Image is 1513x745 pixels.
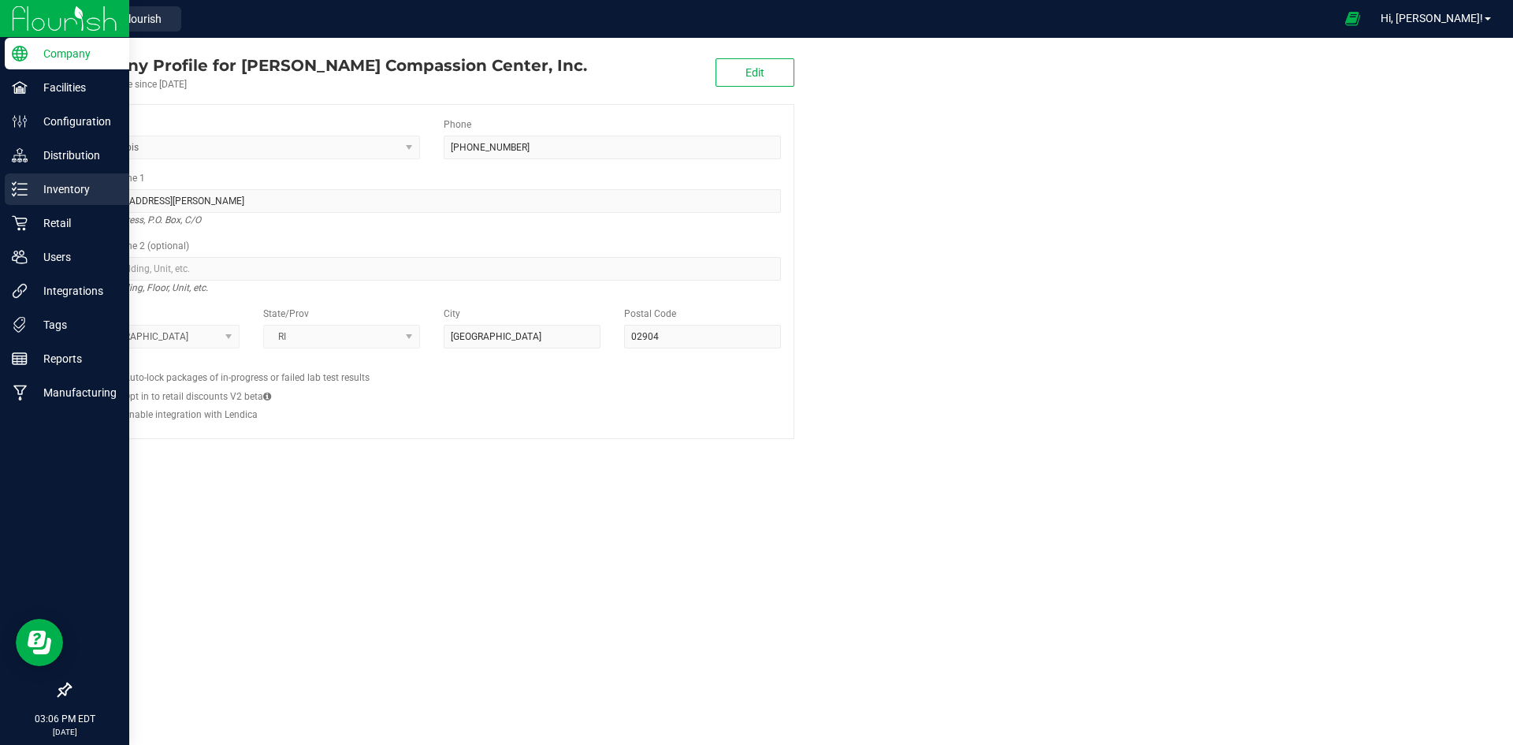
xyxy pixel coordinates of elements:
h2: Configs [83,360,781,371]
div: Account active since [DATE] [69,77,587,91]
i: Suite, Building, Floor, Unit, etc. [83,278,208,297]
input: Suite, Building, Unit, etc. [83,257,781,281]
span: Open Ecommerce Menu [1335,3,1370,34]
input: (123) 456-7890 [444,136,781,159]
label: State/Prov [263,307,309,321]
p: Integrations [28,281,122,300]
p: Configuration [28,112,122,131]
p: Distribution [28,146,122,165]
input: Postal Code [624,325,781,348]
iframe: Resource center [16,619,63,666]
input: City [444,325,600,348]
label: Enable integration with Lendica [124,408,258,422]
inline-svg: Reports [12,351,28,367]
div: Thomas C. Slater Compassion Center, Inc. [69,54,587,77]
inline-svg: Facilities [12,80,28,95]
span: Hi, [PERSON_NAME]! [1381,12,1483,24]
inline-svg: Inventory [12,181,28,197]
inline-svg: Integrations [12,283,28,299]
label: City [444,307,460,321]
input: Address [83,189,781,213]
p: [DATE] [7,726,122,738]
p: Users [28,248,122,266]
span: Edit [745,66,764,79]
i: Street address, P.O. Box, C/O [83,210,201,229]
inline-svg: Manufacturing [12,385,28,400]
p: Retail [28,214,122,233]
inline-svg: Distribution [12,147,28,163]
label: Address Line 2 (optional) [83,239,189,253]
label: Auto-lock packages of in-progress or failed lab test results [124,371,370,385]
inline-svg: Tags [12,317,28,333]
p: Reports [28,349,122,368]
p: Company [28,44,122,63]
button: Edit [716,58,794,87]
inline-svg: Retail [12,215,28,231]
inline-svg: Configuration [12,114,28,129]
label: Phone [444,117,471,132]
p: Manufacturing [28,383,122,402]
p: Tags [28,315,122,334]
p: 03:06 PM EDT [7,712,122,726]
label: Postal Code [624,307,676,321]
label: Opt in to retail discounts V2 beta [124,389,271,404]
p: Facilities [28,78,122,97]
inline-svg: Company [12,46,28,61]
p: Inventory [28,180,122,199]
inline-svg: Users [12,249,28,265]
